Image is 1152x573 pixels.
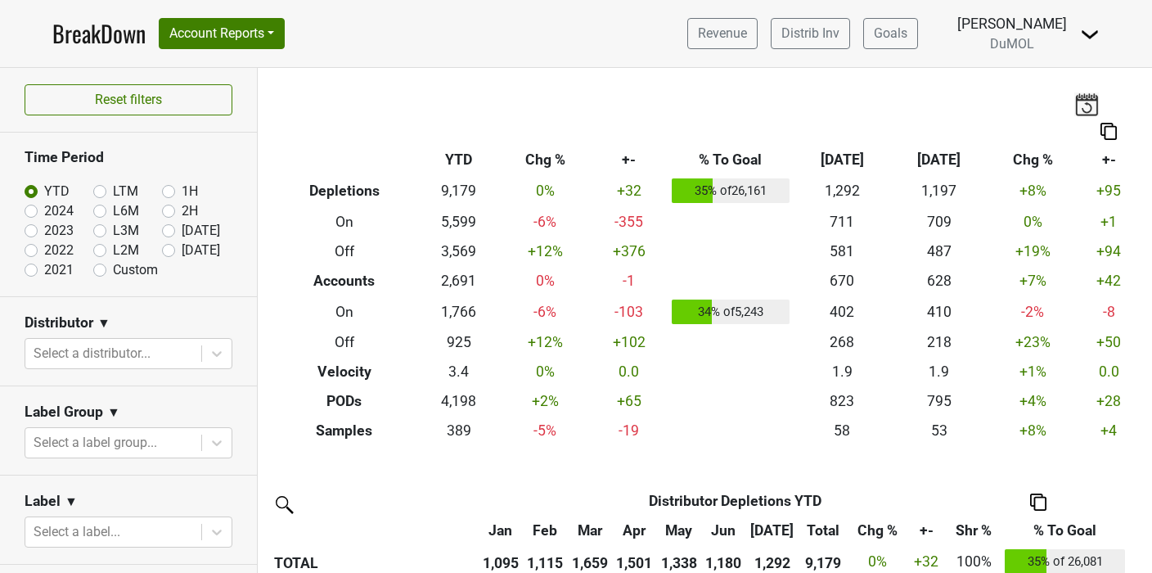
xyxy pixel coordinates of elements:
[906,516,947,545] th: +-: activate to sort column ascending
[1001,516,1129,545] th: % To Goal: activate to sort column ascending
[270,266,418,296] th: Accounts
[44,260,74,280] label: 2021
[988,386,1078,416] td: +4 %
[890,296,988,328] td: 410
[107,403,120,422] span: ▼
[890,175,988,208] td: 1,197
[890,266,988,296] td: 628
[657,516,702,545] th: May: activate to sort column ascending
[270,207,418,237] th: On
[1078,266,1140,296] td: +42
[65,492,78,512] span: ▼
[1078,207,1140,237] td: +1
[591,146,668,175] th: +-
[500,358,591,387] td: 0 %
[52,16,146,51] a: BreakDown
[591,416,668,445] td: -19
[500,296,591,328] td: -6 %
[990,36,1034,52] span: DuMOL
[794,386,891,416] td: 823
[1080,25,1100,44] img: Dropdown Menu
[794,328,891,358] td: 268
[798,516,848,545] th: Total: activate to sort column ascending
[868,553,887,570] span: 0%
[113,221,139,241] label: L3M
[568,516,613,545] th: Mar: activate to sort column ascending
[701,516,746,545] th: Jun: activate to sort column ascending
[113,260,158,280] label: Custom
[612,516,657,545] th: Apr: activate to sort column ascending
[668,146,794,175] th: % To Goal
[1078,296,1140,328] td: -8
[591,237,668,266] td: +376
[418,175,500,208] td: 9,179
[591,386,668,416] td: +65
[25,84,232,115] button: Reset filters
[270,490,296,517] img: filter
[1074,92,1099,115] img: last_updated_date
[1078,146,1140,175] th: +-
[500,175,591,208] td: 0 %
[418,358,500,387] td: 3.4
[591,296,668,328] td: -103
[988,237,1078,266] td: +19 %
[500,386,591,416] td: +2 %
[988,146,1078,175] th: Chg %
[500,416,591,445] td: -5 %
[270,386,418,416] th: PODs
[794,416,891,445] td: 58
[771,18,850,49] a: Distrib Inv
[914,553,938,570] span: +32
[794,207,891,237] td: 711
[44,241,74,260] label: 2022
[113,201,139,221] label: L6M
[182,201,198,221] label: 2H
[890,237,988,266] td: 487
[478,516,523,545] th: Jan: activate to sort column ascending
[1100,123,1117,140] img: Copy to clipboard
[890,328,988,358] td: 218
[523,516,568,545] th: Feb: activate to sort column ascending
[270,358,418,387] th: Velocity
[159,18,285,49] button: Account Reports
[1078,416,1140,445] td: +4
[25,493,61,510] h3: Label
[848,516,906,545] th: Chg %: activate to sort column ascending
[591,175,668,208] td: +32
[418,146,500,175] th: YTD
[270,296,418,328] th: On
[1078,358,1140,387] td: 0.0
[270,416,418,445] th: Samples
[591,358,668,387] td: 0.0
[687,18,758,49] a: Revenue
[44,182,70,201] label: YTD
[418,207,500,237] td: 5,599
[988,175,1078,208] td: +8 %
[25,314,93,332] h3: Distributor
[988,358,1078,387] td: +1 %
[270,516,478,545] th: &nbsp;: activate to sort column ascending
[988,416,1078,445] td: +8 %
[591,207,668,237] td: -355
[1078,175,1140,208] td: +95
[1078,328,1140,358] td: +50
[500,237,591,266] td: +12 %
[500,328,591,358] td: +12 %
[794,146,891,175] th: [DATE]
[523,486,947,516] th: Distributor Depletions YTD
[418,328,500,358] td: 925
[863,18,918,49] a: Goals
[418,266,500,296] td: 2,691
[25,149,232,166] h3: Time Period
[500,146,591,175] th: Chg %
[794,175,891,208] td: 1,292
[890,207,988,237] td: 709
[44,221,74,241] label: 2023
[270,175,418,208] th: Depletions
[794,237,891,266] td: 581
[988,328,1078,358] td: +23 %
[794,358,891,387] td: 1.9
[794,266,891,296] td: 670
[988,266,1078,296] td: +7 %
[270,237,418,266] th: Off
